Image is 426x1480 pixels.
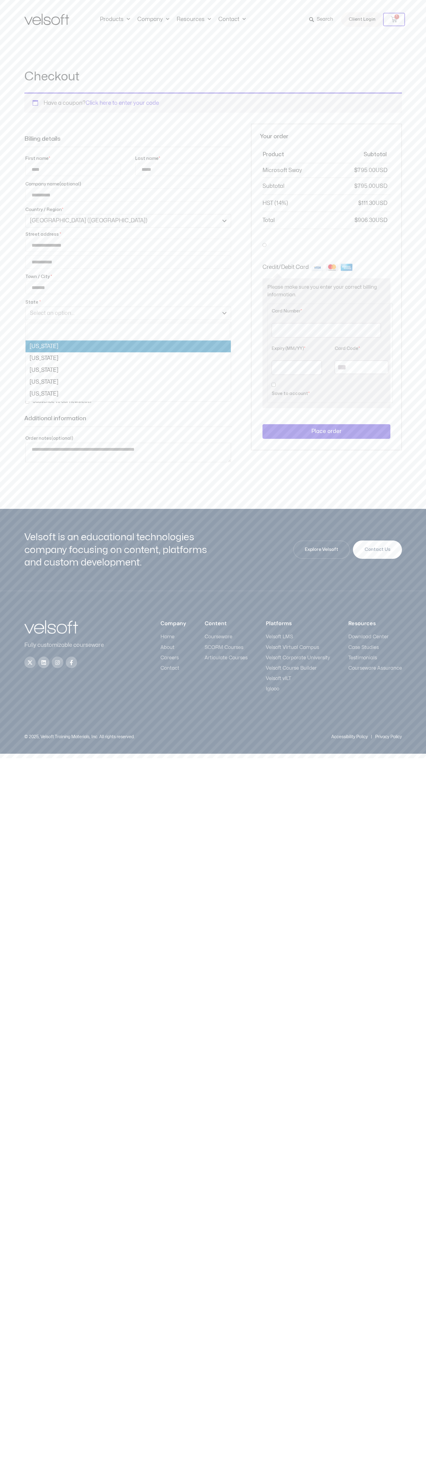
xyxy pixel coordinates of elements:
a: Enter your coupon code [86,100,159,106]
label: State [25,298,231,307]
a: Velsoft Virtual Campus [266,645,330,650]
span: Country / Region [25,214,231,227]
a: Careers [160,655,186,661]
a: Search [309,14,337,25]
h3: Your order [251,124,402,146]
a: Velsoft Course Builder [266,665,330,671]
h3: Billing details [24,129,232,147]
li: [US_STATE] [26,364,231,376]
span: Iglooo [266,686,279,692]
span: $ [354,168,357,173]
span: Explore Velsoft [305,546,338,553]
a: SCORM Courses [205,645,248,650]
img: mastercard [326,264,340,271]
a: Case Studies [348,645,402,650]
h3: Resources [348,620,402,627]
div: Have a coupon? [24,93,402,113]
li: [US_STATE] [26,388,231,400]
label: Expiry (MM/YY) [272,344,326,353]
a: Contact [160,665,186,671]
span: Velsoft Virtual Campus [266,645,319,650]
button: Place order [262,424,390,439]
th: Product [262,146,332,163]
a: Download Center [348,634,402,640]
img: amex [341,264,355,271]
input: Subscribe to our newsletter [25,400,29,403]
label: Credit/Debit Card [262,265,355,270]
li: [US_STATE] [26,352,231,364]
a: Testimonials [348,655,402,661]
span: 1 [394,14,399,19]
span: Select an option… [30,311,75,316]
a: 1 [383,13,405,26]
span: 111.30 [358,201,387,206]
td: Microsoft Sway [262,163,332,178]
img: visa [312,264,326,271]
a: Contact Us [353,541,402,559]
label: Card Code [335,344,389,353]
span: (optional) [59,182,81,186]
label: Last name [135,154,231,163]
h3: Company [160,620,186,627]
h3: Content [205,620,248,627]
span: Velsoft Course Builder [266,665,317,671]
span: Contact [160,665,179,671]
span: $ [358,201,361,206]
label: Order notes [25,434,231,443]
a: Home [160,634,186,640]
a: Courseware Assurance [348,665,402,671]
span: Testimonials [348,655,377,661]
span: Velsoft LMS [266,634,293,640]
a: Velsoft vILT [266,676,330,682]
h3: Platforms [266,620,330,627]
span: Case Studies [348,645,379,650]
a: Explore Velsoft [293,541,350,559]
th: Total [262,212,332,229]
a: Velsoft LMS [266,634,330,640]
span: Download Center [348,634,389,640]
li: [US_STATE] [26,340,231,352]
span: Province [25,307,231,320]
label: First name [25,154,121,163]
span: (optional) [51,436,73,440]
span: Search [317,16,333,23]
a: Privacy Policy [375,735,402,739]
h3: Additional information [24,409,232,427]
li: [US_STATE] [26,400,231,412]
p: | [371,735,372,739]
nav: Menu [96,16,249,23]
span: Velsoft vILT [266,676,291,682]
span: Courseware [205,634,232,640]
p: © 2025, Velsoft Training Materials, Inc. All rights reserved. [24,735,135,739]
span: Home [160,634,174,640]
a: CompanyMenu Toggle [134,16,173,23]
a: About [160,645,186,650]
label: Street address [25,230,231,239]
a: Courseware [205,634,248,640]
a: Accessibility Policy [331,735,368,739]
li: [US_STATE] [26,376,231,388]
span: About [160,645,174,650]
a: ContactMenu Toggle [215,16,249,23]
a: ProductsMenu Toggle [96,16,134,23]
p: Please make sure you enter your correct billing information. [267,284,385,299]
h2: Velsoft is an educational technologies company focusing on content, platforms and custom developm... [24,531,212,569]
span: Careers [160,655,179,661]
a: Articulate Courses [205,655,248,661]
th: Subtotal [332,146,390,163]
bdi: 795.00 [354,168,375,173]
th: HST (14%) [262,195,332,212]
label: Save to account [272,391,310,396]
a: Iglooo [266,686,330,692]
label: Town / City [25,272,231,281]
span: SCORM Courses [205,645,243,650]
bdi: 906.30 [354,218,375,223]
span: Contact Us [364,546,390,553]
img: Velsoft Training Materials [24,14,69,25]
span: Velsoft Corporate University [266,655,330,661]
th: Subtotal [262,178,332,195]
h1: Checkout [24,68,402,85]
a: Client Login [341,12,383,27]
